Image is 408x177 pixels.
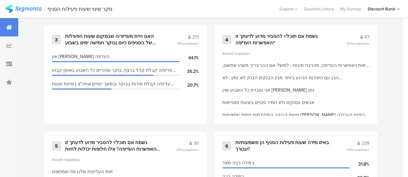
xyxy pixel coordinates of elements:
[179,54,199,61] div: 44.1%
[5,5,42,13] img: segmanta logo
[48,6,112,12] div: סקר שינוי שעות פעילות הסניף
[179,68,199,75] div: 35.2%
[347,41,369,46] span: 63%
[193,140,199,147] span: 30
[222,99,314,106] div: אנשים עסוקים ולא תמיד פנויים בשעות מסויימות
[362,140,369,147] span: 239
[222,51,369,56] div: Recent responses
[52,141,61,151] div: 5
[52,168,113,175] div: זאת העדיפות שלנו מה שמתאים
[179,82,199,89] div: 20.7%
[222,159,254,166] span: במידה רבה מאד
[353,147,369,152] span: completion
[235,33,331,46] div: נשמח אם תוכל/י להסביר מדוע לדעתך זו האפשרות העדיפה?
[222,141,231,151] div: 6
[337,6,364,12] a: My Surveys
[347,147,369,152] span: 94%
[65,33,161,46] div: האם היית מעדיפ/ה שבמקום שעות הפעילות של הסניפים כיום (בוקר חמישה ימים בשבוע ויומיים גם בשעות אחר ...
[52,157,199,162] div: Recent responses
[177,41,199,46] span: 78%
[368,6,395,12] div: Discount Bank
[44,5,45,13] div: |
[222,35,231,44] div: 4
[353,41,369,46] span: completion
[183,147,199,152] span: completion
[52,53,110,60] span: אין [PERSON_NAME] העדפה
[192,34,199,40] span: 213
[52,67,176,74] span: מעדיפ/ה קבלת קהל ברצף, בוקר וצהריים כל השבוע באופן קבוע ( יותר שעות קבלת קהל סך הכל)
[183,41,199,46] span: completion
[235,140,331,152] div: באיזו מידה שעות פעילות הסניף הן משמעותיות עבורך?
[52,35,61,44] div: 3
[279,4,297,14] div: Support
[65,140,161,152] div: נשמח אם תוכל/י להסביר מדוע לדעתך זו האפשרות העדיפה? אלו חלופות יכולות להיות אפשריות מבחינתך לשעות...
[52,81,176,87] span: מעדיפ/ה קבלת שירות בבוקר ובמשך יומיים אחה"צ ( פחות שעות קבלת קהל סך הכל)
[222,62,369,69] div: זאת האפשרות העדיפה, מהרבה סיבות - למשל: אם הנני צריך משהו שחשוב, ופחות סובל דיחוי, הרי שבדרך-כלל ...
[222,111,369,118] div: שעות הבוקר המוקדמות פחות מתאימות [PERSON_NAME] מבחינת העבודה שלי והצורך בנסיעה לסניף בשעות הבוקר ...
[350,161,369,168] div: 31.8%
[222,74,369,81] div: הבנ עם השירות הגרוע ביותר מבין הבנקים הבנק לא זמין . לא [PERSON_NAME] לקבל מענ. קולי הטלפון מצלצל...
[364,34,369,40] span: 47
[177,147,199,152] span: 65%
[222,87,314,94] div: אני עובדת כל השבוע ואין [PERSON_NAME] זמן
[301,6,337,12] a: Question Library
